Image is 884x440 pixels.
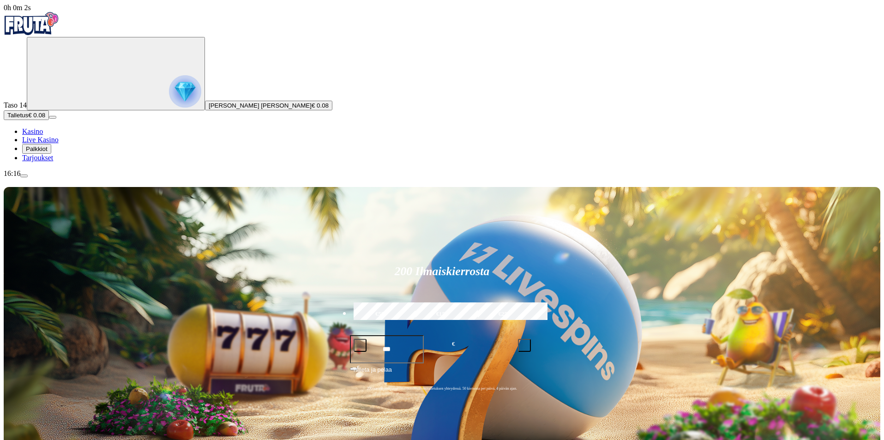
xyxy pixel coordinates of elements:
[4,101,27,109] span: Taso 14
[20,175,28,177] button: menu
[413,301,470,328] label: €150
[7,112,28,119] span: Talletus
[4,127,880,162] nav: Main menu
[22,127,43,135] a: Kasino
[169,75,201,108] img: reward progress
[22,154,53,162] a: Tarjoukset
[351,301,409,328] label: €50
[312,102,329,109] span: € 0.08
[518,339,531,352] button: plus icon
[452,340,455,349] span: €
[350,365,535,382] button: Talleta ja pelaa
[22,144,51,154] button: Palkkiot
[26,145,48,152] span: Palkkiot
[354,339,367,352] button: minus icon
[475,301,533,328] label: €250
[209,102,312,109] span: [PERSON_NAME] [PERSON_NAME]
[353,365,392,382] span: Talleta ja pelaa
[28,112,45,119] span: € 0.08
[4,169,20,177] span: 16:16
[357,364,360,370] span: €
[27,37,205,110] button: reward progress
[4,12,59,35] img: Fruta
[4,110,49,120] button: Talletusplus icon€ 0.08
[22,136,59,144] a: Live Kasino
[205,101,332,110] button: [PERSON_NAME] [PERSON_NAME]€ 0.08
[4,4,31,12] span: user session time
[4,29,59,36] a: Fruta
[4,12,880,162] nav: Primary
[49,116,56,119] button: menu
